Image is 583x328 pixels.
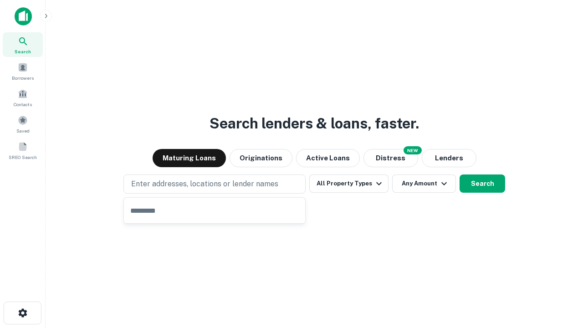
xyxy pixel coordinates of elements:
button: Search distressed loans with lien and other non-mortgage details. [363,149,418,167]
button: Originations [230,149,292,167]
a: Saved [3,112,43,136]
button: Lenders [422,149,476,167]
a: Contacts [3,85,43,110]
button: Active Loans [296,149,360,167]
span: SREO Search [9,154,37,161]
img: capitalize-icon.png [15,7,32,26]
div: NEW [404,146,422,154]
a: Borrowers [3,59,43,83]
button: All Property Types [309,174,389,193]
span: Contacts [14,101,32,108]
a: Search [3,32,43,57]
button: Search [460,174,505,193]
button: Maturing Loans [153,149,226,167]
p: Enter addresses, locations or lender names [131,179,278,190]
h3: Search lenders & loans, faster. [210,113,419,134]
span: Borrowers [12,74,34,82]
span: Saved [16,127,30,134]
span: Search [15,48,31,55]
iframe: Chat Widget [537,255,583,299]
a: SREO Search [3,138,43,163]
button: Any Amount [392,174,456,193]
button: Enter addresses, locations or lender names [123,174,306,194]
